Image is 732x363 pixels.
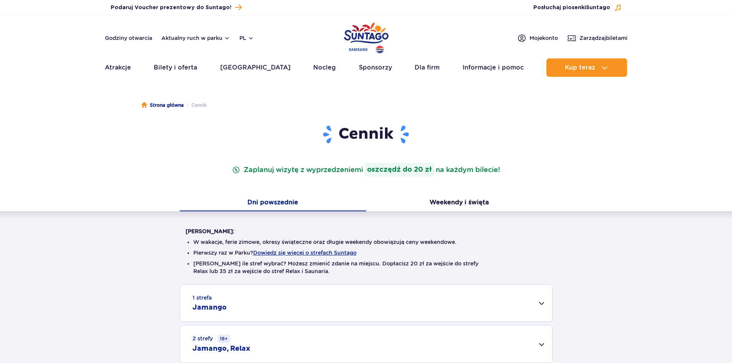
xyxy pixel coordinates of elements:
[546,58,627,77] button: Kup teraz
[565,64,595,71] span: Kup teraz
[533,4,610,12] span: Posłuchaj piosenki
[533,4,622,12] button: Posłuchaj piosenkiSuntago
[105,58,131,77] a: Atrakcje
[415,58,440,77] a: Dla firm
[529,34,558,42] span: Moje konto
[586,5,610,10] span: Suntago
[184,101,207,109] li: Cennik
[186,124,547,144] h1: Cennik
[154,58,197,77] a: Bilety i oferta
[253,250,357,256] button: Dowiedz się więcej o strefach Suntago
[105,34,152,42] a: Godziny otwarcia
[193,335,230,343] small: 2 strefy
[344,19,388,55] a: Park of Poland
[365,163,434,177] strong: oszczędź do 20 zł
[366,195,553,211] button: Weekendy i święta
[220,58,290,77] a: [GEOGRAPHIC_DATA]
[463,58,524,77] a: Informacje i pomoc
[161,35,230,41] button: Aktualny ruch w parku
[193,303,227,312] h2: Jamango
[193,260,539,275] li: [PERSON_NAME] ile stref wybrać? Możesz zmienić zdanie na miejscu. Dopłacisz 20 zł za wejście do s...
[141,101,184,109] a: Strona główna
[111,2,242,13] a: Podaruj Voucher prezentowy do Suntago!
[180,195,366,211] button: Dni powszednie
[567,33,627,43] a: Zarządzajbiletami
[193,294,212,302] small: 1 strefa
[193,344,250,353] h2: Jamango, Relax
[231,163,501,177] p: Zaplanuj wizytę z wyprzedzeniem na każdym bilecie!
[111,4,231,12] span: Podaruj Voucher prezentowy do Suntago!
[579,34,627,42] span: Zarządzaj biletami
[313,58,336,77] a: Nocleg
[186,228,234,234] strong: [PERSON_NAME]:
[359,58,392,77] a: Sponsorzy
[239,34,254,42] button: pl
[517,33,558,43] a: Mojekonto
[193,249,539,257] li: Pierwszy raz w Parku?
[193,238,539,246] li: W wakacje, ferie zimowe, okresy świąteczne oraz długie weekendy obowiązują ceny weekendowe.
[217,335,230,343] small: 16+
